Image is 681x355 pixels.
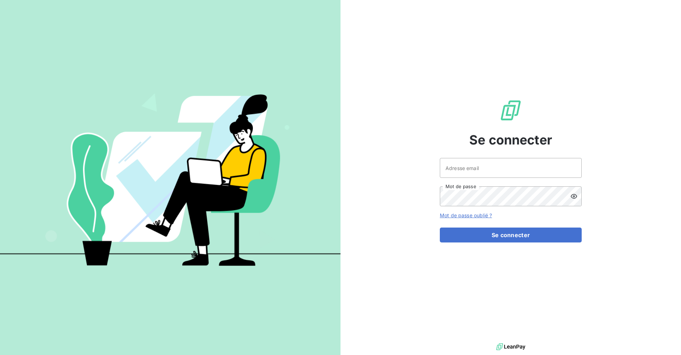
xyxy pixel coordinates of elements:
span: Se connecter [469,130,552,149]
a: Mot de passe oublié ? [440,212,492,218]
input: placeholder [440,158,582,178]
button: Se connecter [440,228,582,242]
img: Logo LeanPay [499,99,522,122]
img: logo [496,342,525,352]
